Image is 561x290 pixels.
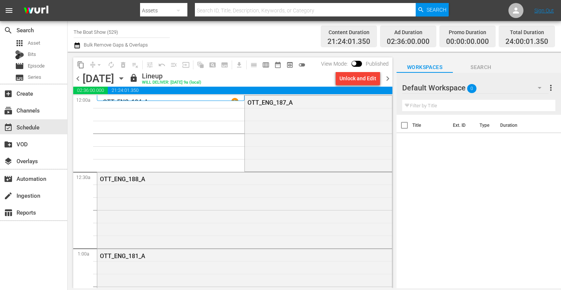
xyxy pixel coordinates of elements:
button: more_vert [546,79,555,97]
div: Ad Duration [387,27,430,38]
span: Published [362,61,392,67]
span: Create Series Block [219,59,231,71]
span: content_copy [77,61,84,69]
div: OTT_ENG_188_A [100,176,350,183]
span: 24:00:01.350 [505,38,548,46]
span: 00:00:00.000 [446,38,489,46]
span: chevron_left [73,74,83,83]
span: View Backup [284,59,296,71]
span: Toggle to switch from Published to Draft view. [351,61,357,66]
span: Bulk Remove Gaps & Overlaps [83,42,148,48]
div: Unlock and Edit [339,72,376,85]
span: Series [15,73,24,82]
span: Workspaces [397,63,453,72]
th: Duration [496,115,541,136]
span: 0 [467,81,477,96]
span: 02:36:00.000 [73,87,108,94]
span: Ingestion [4,191,13,200]
span: Series [28,74,41,81]
th: Title [412,115,448,136]
span: more_vert [546,83,555,92]
span: Copy Lineup [75,59,87,71]
div: Bits [15,50,24,59]
span: Week Calendar View [260,59,272,71]
span: date_range_outlined [274,61,282,69]
span: VOD [4,140,13,149]
span: preview_outlined [286,61,294,69]
th: Ext. ID [448,115,475,136]
span: Create Search Block [207,59,219,71]
span: lock [129,74,138,83]
span: Overlays [4,157,13,166]
span: View Mode: [317,61,351,67]
span: Create [4,89,13,98]
span: Bits [28,51,36,58]
button: Unlock and Edit [336,72,380,85]
span: Episode [28,62,45,70]
span: Search [4,26,13,35]
th: Type [475,115,496,136]
span: Automation [4,174,13,183]
span: menu [5,6,14,15]
span: calendar_view_week_outlined [262,61,270,69]
span: Select an event to delete [117,59,129,71]
span: 21:24:01.350 [327,38,370,46]
button: Search [416,3,449,17]
span: Asset [28,39,40,47]
span: Channels [4,106,13,115]
span: Asset [15,39,24,48]
span: 21:24:01.350 [108,87,392,94]
span: Schedule [4,123,13,132]
div: Promo Duration [446,27,489,38]
span: Search [427,3,446,17]
span: Search [453,63,509,72]
span: 02:36:00.000 [387,38,430,46]
span: Download as CSV [231,57,245,72]
div: WILL DELIVER: [DATE] 9a (local) [142,80,201,85]
span: Episode [15,62,24,71]
div: OTT_ENG_187_A [247,99,354,106]
span: Reports [4,208,13,217]
span: Fill episodes with ad slates [168,59,180,71]
div: OTT_ENG_181_A [100,252,350,260]
a: Sign Out [534,8,554,14]
img: ans4CAIJ8jUAAAAAAAAAAAAAAAAAAAAAAAAgQb4GAAAAAAAAAAAAAAAAAAAAAAAAJMjXAAAAAAAAAAAAAAAAAAAAAAAAgAT5G... [18,2,54,20]
div: Lineup [142,72,201,80]
span: chevron_right [383,74,392,83]
span: 24 hours Lineup View is OFF [296,59,308,71]
div: Default Workspace [402,77,549,98]
div: [DATE] [83,72,114,85]
span: Day Calendar View [245,57,260,72]
span: toggle_off [298,61,306,69]
p: OTT_ENG_184_A [103,98,148,105]
p: 1 [234,99,236,104]
span: Remove Gaps & Overlaps [87,59,105,71]
div: Content Duration [327,27,370,38]
span: Revert to Primary Episode [156,59,168,71]
div: Total Duration [505,27,548,38]
span: Refresh All Search Blocks [192,57,207,72]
